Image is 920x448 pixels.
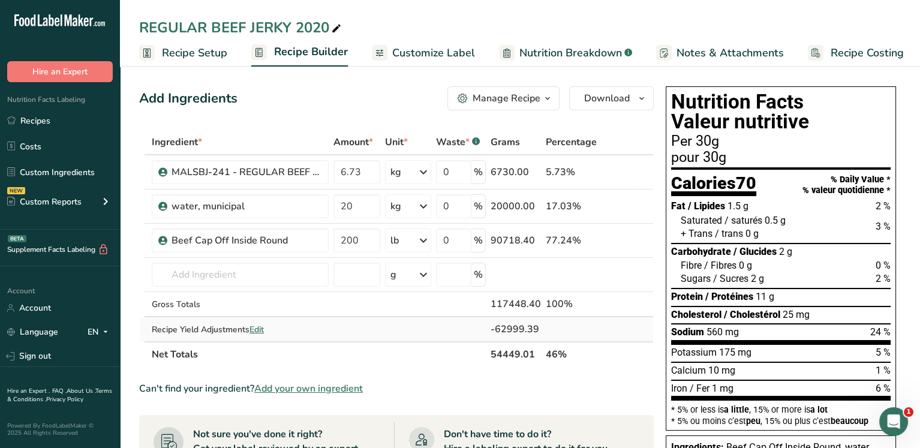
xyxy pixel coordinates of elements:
[372,40,475,67] a: Customize Label
[681,228,712,239] span: + Trans
[671,175,756,197] div: Calories
[447,86,560,110] button: Manage Recipe
[733,246,777,257] span: / Glucides
[876,260,891,271] span: 0 %
[831,416,868,426] span: beaucoup
[491,322,541,336] div: -62999.39
[704,260,736,271] span: / Fibres
[802,175,891,196] div: % Daily Value * % valeur quotidienne *
[491,297,541,311] div: 117448.40
[139,381,654,396] div: Can't find your ingredient?
[671,134,891,149] div: Per 30g
[715,228,743,239] span: / trans
[139,89,237,109] div: Add Ingredients
[671,291,703,302] span: Protein
[656,40,784,67] a: Notes & Attachments
[46,395,83,404] a: Privacy Policy
[688,200,725,212] span: / Lipides
[172,233,321,248] div: Beef Cap Off Inside Round
[546,165,597,179] div: 5.73%
[172,199,321,214] div: water, municipal
[719,347,751,358] span: 175 mg
[152,135,202,149] span: Ingredient
[569,86,654,110] button: Download
[831,45,904,61] span: Recipe Costing
[584,91,630,106] span: Download
[671,401,891,425] section: * 5% or less is , 15% or more is
[473,91,540,106] div: Manage Recipe
[671,309,721,320] span: Cholesterol
[783,309,810,320] span: 25 mg
[543,341,599,366] th: 46%
[7,387,112,404] a: Terms & Conditions .
[745,228,759,239] span: 0 g
[7,61,113,82] button: Hire an Expert
[904,407,913,417] span: 1
[876,221,891,232] span: 3 %
[671,365,706,376] span: Calcium
[491,199,541,214] div: 20000.00
[671,200,686,212] span: Fat
[139,17,344,38] div: REGULAR BEEF JERKY 2020
[546,297,597,311] div: 100%
[756,291,774,302] span: 11 g
[152,323,329,336] div: Recipe Yield Adjustments
[488,341,543,366] th: 54449.01
[491,233,541,248] div: 90718.40
[765,215,786,226] span: 0.5 g
[249,324,264,335] span: Edit
[7,196,82,208] div: Custom Reports
[671,326,704,338] span: Sodium
[172,165,321,179] div: MALSBJ-241 - REGULAR BEEF JERKY SPICE UNIT 2020
[708,365,735,376] span: 10 mg
[876,383,891,394] span: 6 %
[546,135,597,149] span: Percentage
[436,135,480,149] div: Waste
[876,273,891,284] span: 2 %
[499,40,632,67] a: Nutrition Breakdown
[681,273,711,284] span: Sugars
[739,260,752,271] span: 0 g
[519,45,622,61] span: Nutrition Breakdown
[705,291,753,302] span: / Protéines
[724,309,780,320] span: / Cholestérol
[706,326,739,338] span: 560 mg
[876,365,891,376] span: 1 %
[671,151,891,165] div: pour 30g
[677,45,784,61] span: Notes & Attachments
[724,215,762,226] span: / saturés
[274,44,348,60] span: Recipe Builder
[7,422,113,437] div: Powered By FoodLabelMaker © 2025 All Rights Reserved
[690,383,709,394] span: / Fer
[390,267,396,282] div: g
[7,387,50,395] a: Hire an Expert .
[7,321,58,342] a: Language
[149,341,488,366] th: Net Totals
[546,233,597,248] div: 77.24%
[8,235,26,242] div: BETA
[333,135,373,149] span: Amount
[810,405,828,414] span: a lot
[681,260,702,271] span: Fibre
[152,298,329,311] div: Gross Totals
[712,383,733,394] span: 1 mg
[7,187,25,194] div: NEW
[390,199,401,214] div: kg
[671,417,891,425] div: * 5% ou moins c’est , 15% ou plus c’est
[671,92,891,132] h1: Nutrition Facts Valeur nutritive
[671,347,717,358] span: Potassium
[390,233,399,248] div: lb
[713,273,748,284] span: / Sucres
[876,200,891,212] span: 2 %
[879,407,908,436] iframe: Intercom live chat
[724,405,749,414] span: a little
[88,325,113,339] div: EN
[385,135,408,149] span: Unit
[254,381,363,396] span: Add your own ingredient
[251,38,348,67] a: Recipe Builder
[736,173,756,193] span: 70
[671,383,687,394] span: Iron
[808,40,904,67] a: Recipe Costing
[52,387,67,395] a: FAQ .
[671,246,731,257] span: Carbohydrate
